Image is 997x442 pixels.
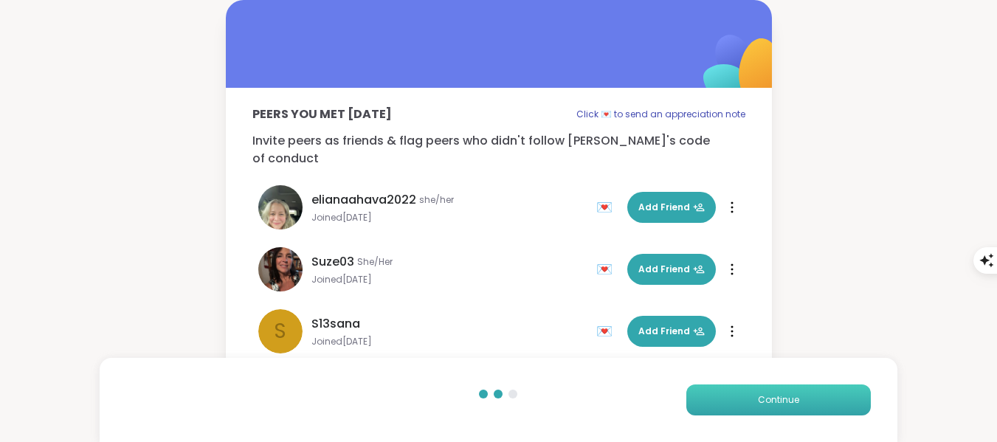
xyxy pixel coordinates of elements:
[311,253,354,271] span: Suze03
[638,263,705,276] span: Add Friend
[596,258,618,281] div: 💌
[311,315,360,333] span: S13sana
[686,384,871,415] button: Continue
[638,201,705,214] span: Add Friend
[627,254,716,285] button: Add Friend
[274,316,286,347] span: S
[311,212,587,224] span: Joined [DATE]
[258,185,303,229] img: elianaahava2022
[638,325,705,338] span: Add Friend
[596,196,618,219] div: 💌
[357,256,393,268] span: She/Her
[758,393,799,407] span: Continue
[627,316,716,347] button: Add Friend
[596,320,618,343] div: 💌
[627,192,716,223] button: Add Friend
[258,247,303,291] img: Suze03
[252,132,745,168] p: Invite peers as friends & flag peers who didn't follow [PERSON_NAME]'s code of conduct
[252,106,392,123] p: Peers you met [DATE]
[419,194,454,206] span: she/her
[576,106,745,123] p: Click 💌 to send an appreciation note
[311,336,587,348] span: Joined [DATE]
[311,191,416,209] span: elianaahava2022
[311,274,587,286] span: Joined [DATE]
